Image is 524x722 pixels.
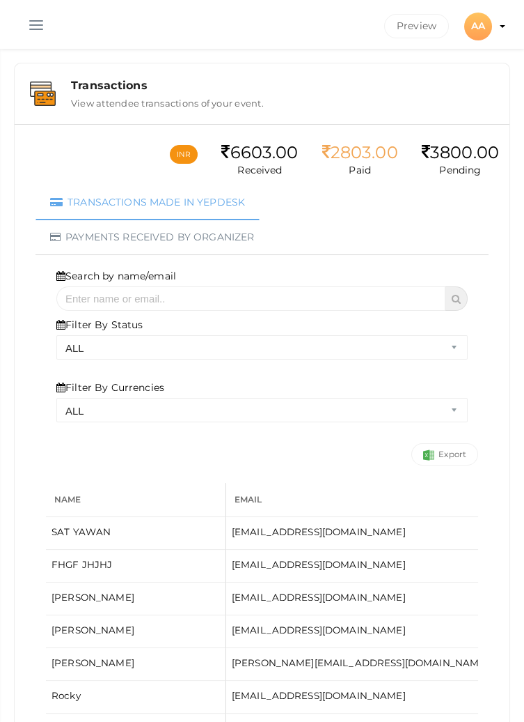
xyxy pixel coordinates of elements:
[56,269,176,283] label: Search by name/email
[56,381,164,394] label: Filter By Currencies
[51,657,134,668] span: [PERSON_NAME]
[170,145,198,164] button: INR
[51,690,81,701] span: Rocky
[30,82,56,106] img: bank-details.svg
[232,690,406,701] span: [EMAIL_ADDRESS][DOMAIN_NAME]
[35,220,269,255] a: Payments received by organizer
[384,14,449,38] button: Preview
[460,10,496,42] button: AA
[51,526,111,537] span: SAT YAWAN
[51,624,134,636] span: [PERSON_NAME]
[232,624,406,636] span: [EMAIL_ADDRESS][DOMAIN_NAME]
[423,450,434,461] img: Success
[232,559,406,570] span: [EMAIL_ADDRESS][DOMAIN_NAME]
[56,286,445,311] input: Enter name or email..
[71,92,264,109] label: View attendee transactions of your event.
[51,592,134,603] span: [PERSON_NAME]
[464,20,492,32] profile-pic: AA
[46,483,225,517] th: Name
[56,318,143,332] label: Filter By Status
[232,657,489,668] span: [PERSON_NAME][EMAIL_ADDRESS][DOMAIN_NAME]
[71,79,494,92] div: Transactions
[35,185,260,220] a: Transactions made in Yepdesk
[411,443,478,466] a: Export
[232,592,406,603] span: [EMAIL_ADDRESS][DOMAIN_NAME]
[225,483,494,517] th: Email
[464,13,492,40] div: AA
[51,559,112,570] span: FHGF JHJHJ
[22,98,502,112] a: Transactions View attendee transactions of your event.
[232,526,406,537] span: [EMAIL_ADDRESS][DOMAIN_NAME]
